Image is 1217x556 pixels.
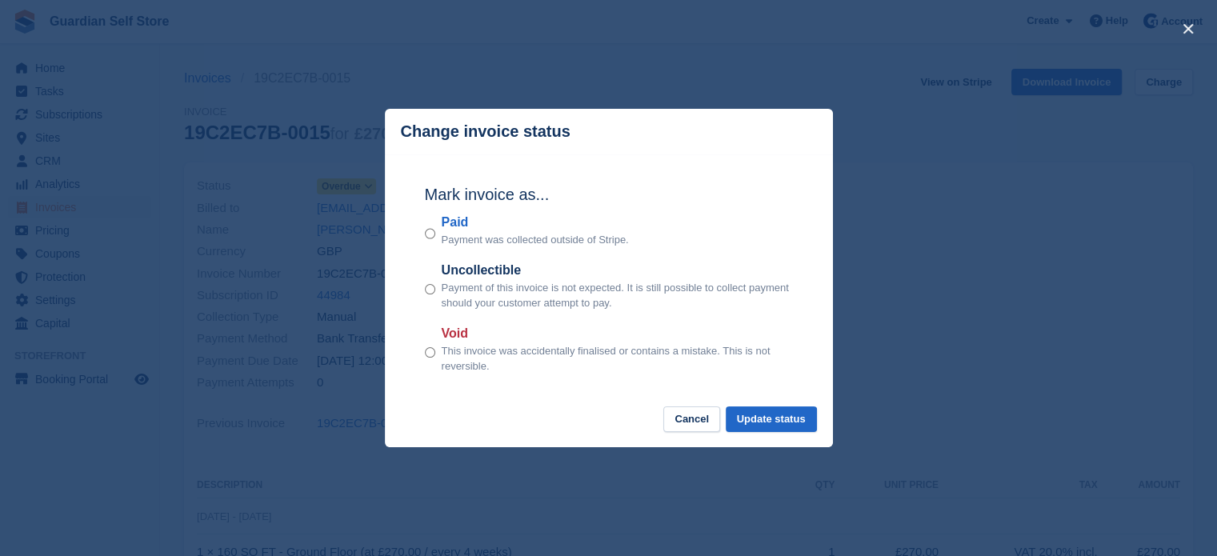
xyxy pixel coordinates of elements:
[663,406,720,433] button: Cancel
[442,213,629,232] label: Paid
[442,261,793,280] label: Uncollectible
[442,343,793,374] p: This invoice was accidentally finalised or contains a mistake. This is not reversible.
[425,182,793,206] h2: Mark invoice as...
[442,324,793,343] label: Void
[1175,16,1201,42] button: close
[401,122,570,141] p: Change invoice status
[442,280,793,311] p: Payment of this invoice is not expected. It is still possible to collect payment should your cust...
[726,406,817,433] button: Update status
[442,232,629,248] p: Payment was collected outside of Stripe.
